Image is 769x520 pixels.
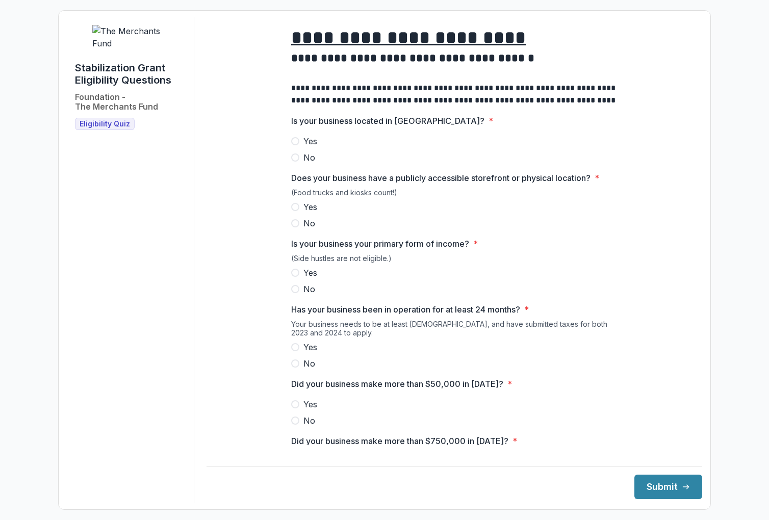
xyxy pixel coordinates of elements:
[75,92,158,112] h2: Foundation - The Merchants Fund
[303,341,317,353] span: Yes
[291,172,591,184] p: Does your business have a publicly accessible storefront or physical location?
[291,378,503,390] p: Did your business make more than $50,000 in [DATE]?
[75,62,186,86] h1: Stabilization Grant Eligibility Questions
[634,475,702,499] button: Submit
[291,303,520,316] p: Has your business been in operation for at least 24 months?
[303,151,315,164] span: No
[291,238,469,250] p: Is your business your primary form of income?
[303,414,315,427] span: No
[303,217,315,229] span: No
[303,267,317,279] span: Yes
[291,320,618,341] div: Your business needs to be at least [DEMOGRAPHIC_DATA], and have submitted taxes for both 2023 and...
[303,135,317,147] span: Yes
[80,120,130,128] span: Eligibility Quiz
[291,435,508,447] p: Did your business make more than $750,000 in [DATE]?
[291,115,484,127] p: Is your business located in [GEOGRAPHIC_DATA]?
[92,25,169,49] img: The Merchants Fund
[303,201,317,213] span: Yes
[291,254,618,267] div: (Side hustles are not eligible.)
[303,357,315,370] span: No
[303,398,317,410] span: Yes
[291,188,618,201] div: (Food trucks and kiosks count!)
[303,283,315,295] span: No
